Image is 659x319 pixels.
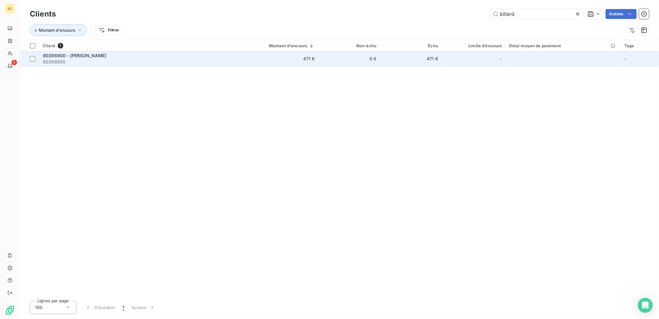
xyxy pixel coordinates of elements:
[128,301,159,314] button: Suivant
[490,9,583,19] input: Rechercher
[624,56,626,61] span: -
[384,43,438,48] div: Échu
[123,304,124,311] span: 1
[624,43,655,48] div: Tags
[638,298,653,313] div: Open Intercom Messenger
[224,51,319,66] td: 471 €
[30,24,87,36] button: Montant d'encours
[119,301,128,314] button: 1
[5,305,15,315] img: Logo LeanPay
[30,8,56,20] h3: Clients
[43,53,106,58] span: 90386900 - [PERSON_NAME]
[322,43,376,48] div: Non-échu
[446,43,502,48] div: Limite d’encours
[228,43,315,48] div: Montant d'encours
[43,59,221,65] span: 90386900
[58,43,63,49] span: 1
[39,28,75,33] span: Montant d'encours
[318,51,380,66] td: 0 €
[500,56,502,62] span: -
[35,304,43,311] span: 100
[43,43,55,48] span: Client
[95,25,123,35] button: Filtrer
[606,9,637,19] button: Actions
[81,301,119,314] button: Précédent
[11,60,17,65] span: 1
[509,43,617,48] div: Délai moyen de paiement
[5,4,15,14] div: AE
[380,51,442,66] td: 471 €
